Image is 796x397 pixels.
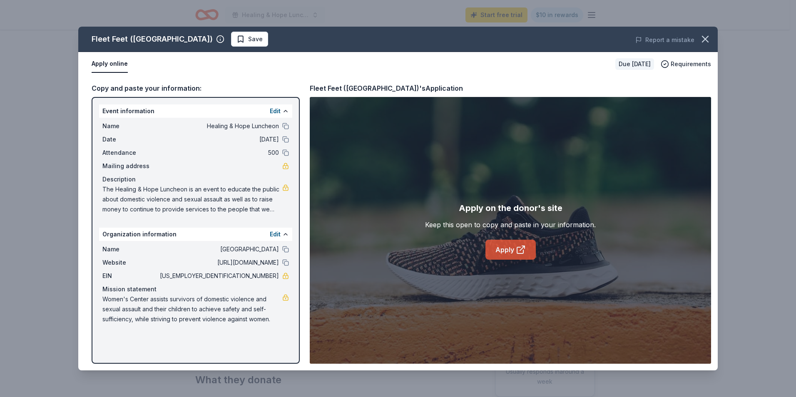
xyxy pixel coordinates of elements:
[99,228,292,241] div: Organization information
[615,58,654,70] div: Due [DATE]
[102,244,158,254] span: Name
[270,106,281,116] button: Edit
[92,83,300,94] div: Copy and paste your information:
[248,34,263,44] span: Save
[92,55,128,73] button: Apply online
[158,244,279,254] span: [GEOGRAPHIC_DATA]
[158,121,279,131] span: Healing & Hope Luncheon
[158,148,279,158] span: 500
[102,161,158,171] span: Mailing address
[485,240,536,260] a: Apply
[661,59,711,69] button: Requirements
[102,294,282,324] span: Women's Center assists survivors of domestic violence and sexual assault and their children to ac...
[102,148,158,158] span: Attendance
[102,271,158,281] span: EIN
[158,271,279,281] span: [US_EMPLOYER_IDENTIFICATION_NUMBER]
[99,104,292,118] div: Event information
[102,184,282,214] span: The Healing & Hope Luncheon is an event to educate the public about domestic violence and sexual ...
[92,32,213,46] div: Fleet Feet ([GEOGRAPHIC_DATA])
[102,258,158,268] span: Website
[102,284,289,294] div: Mission statement
[671,59,711,69] span: Requirements
[102,134,158,144] span: Date
[158,134,279,144] span: [DATE]
[231,32,268,47] button: Save
[158,258,279,268] span: [URL][DOMAIN_NAME]
[425,220,596,230] div: Keep this open to copy and paste in your information.
[459,201,562,215] div: Apply on the donor's site
[310,83,463,94] div: Fleet Feet ([GEOGRAPHIC_DATA])'s Application
[635,35,694,45] button: Report a mistake
[102,121,158,131] span: Name
[270,229,281,239] button: Edit
[102,174,289,184] div: Description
